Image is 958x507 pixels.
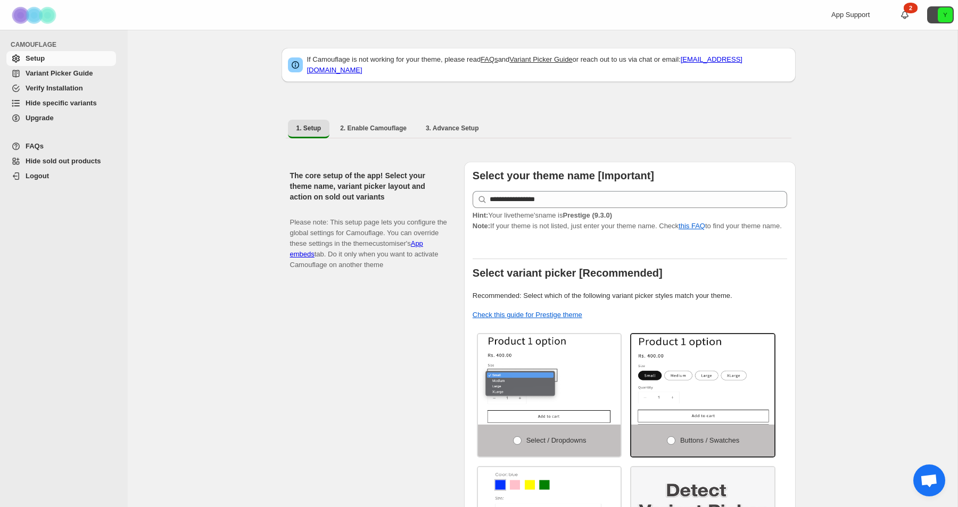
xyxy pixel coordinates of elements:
a: Variant Picker Guide [6,66,116,81]
img: Select / Dropdowns [478,334,621,425]
span: 2. Enable Camouflage [340,124,407,132]
span: Logout [26,172,49,180]
span: Select / Dropdowns [526,436,587,444]
a: Hide sold out products [6,154,116,169]
a: Hide specific variants [6,96,116,111]
div: 2 [904,3,918,13]
a: this FAQ [679,222,705,230]
div: Open chat [913,464,945,496]
a: Check this guide for Prestige theme [473,311,582,319]
span: Hide sold out products [26,157,101,165]
p: If your theme is not listed, just enter your theme name. Check to find your theme name. [473,210,787,231]
span: Variant Picker Guide [26,69,93,77]
button: Avatar with initials Y [927,6,954,23]
h2: The core setup of the app! Select your theme name, variant picker layout and action on sold out v... [290,170,447,202]
span: FAQs [26,142,44,150]
a: FAQs [6,139,116,154]
img: Camouflage [9,1,62,30]
img: Buttons / Swatches [631,334,774,425]
span: Avatar with initials Y [938,7,953,22]
p: If Camouflage is not working for your theme, please read and or reach out to us via chat or email: [307,54,789,76]
a: FAQs [481,55,498,63]
span: Hide specific variants [26,99,97,107]
strong: Prestige (9.3.0) [563,211,612,219]
p: Please note: This setup page lets you configure the global settings for Camouflage. You can overr... [290,206,447,270]
span: 3. Advance Setup [426,124,479,132]
b: Select your theme name [Important] [473,170,654,181]
span: Buttons / Swatches [680,436,739,444]
text: Y [943,12,947,18]
b: Select variant picker [Recommended] [473,267,663,279]
p: Recommended: Select which of the following variant picker styles match your theme. [473,290,787,301]
span: App Support [831,11,870,19]
a: Upgrade [6,111,116,126]
a: Verify Installation [6,81,116,96]
a: 2 [899,10,910,20]
a: Logout [6,169,116,184]
a: Variant Picker Guide [509,55,572,63]
span: Upgrade [26,114,54,122]
strong: Note: [473,222,490,230]
span: Setup [26,54,45,62]
strong: Hint: [473,211,489,219]
a: Setup [6,51,116,66]
span: CAMOUFLAGE [11,40,120,49]
span: Verify Installation [26,84,83,92]
span: 1. Setup [296,124,321,132]
span: Your live theme's name is [473,211,612,219]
